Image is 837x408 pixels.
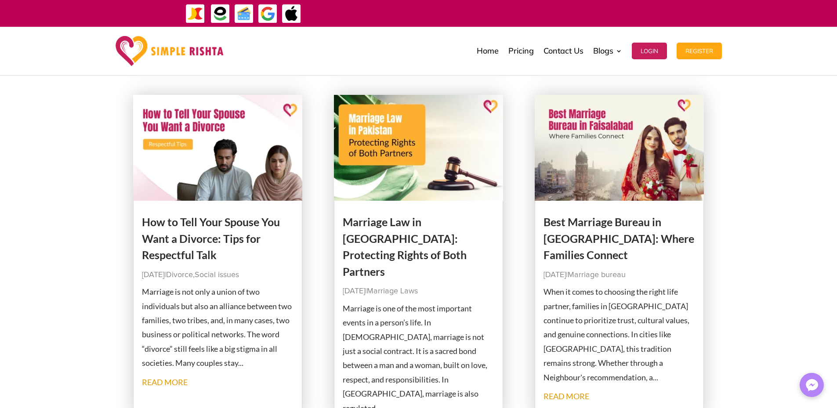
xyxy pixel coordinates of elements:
div: ایپ میں پیمنٹ صرف گوگل پے اور ایپل پے کے ذریعے ممکن ہے۔ ، یا کریڈٹ کارڈ کے ذریعے ویب سائٹ پر ہوگی۔ [328,8,707,18]
p: | , [142,268,294,282]
p: Marriage is not only a union of two individuals but also an alliance between two families, two tr... [142,285,294,370]
button: Register [677,43,722,59]
a: Social issues [195,271,239,279]
strong: ایزی پیسہ [474,5,493,21]
img: EasyPaisa-icon [210,4,230,24]
img: Best Marriage Bureau in Faisalabad: Where Families Connect [535,95,704,201]
a: Pricing [508,29,534,73]
img: GooglePay-icon [258,4,278,24]
a: Marriage Law in [GEOGRAPHIC_DATA]: Protecting Rights of Both Partners [343,215,467,278]
button: Login [632,43,667,59]
a: Marriage bureau [568,271,626,279]
p: | [544,268,696,282]
img: How to Tell Your Spouse You Want a Divorce: Tips for Respectful Talk [133,95,303,201]
a: read more [142,377,188,387]
strong: جاز کیش [496,5,514,21]
img: Messenger [803,376,821,394]
a: Home [477,29,499,73]
p: When it comes to choosing the right life partner, families in [GEOGRAPHIC_DATA] continue to prior... [544,285,696,384]
img: Marriage Law in Pakistan: Protecting Rights of Both Partners [334,95,504,201]
a: Blogs [593,29,622,73]
a: Marriage Laws [367,287,418,295]
a: read more [544,391,589,401]
img: ApplePay-icon [282,4,301,24]
a: Login [632,29,667,73]
a: How to Tell Your Spouse You Want a Divorce: Tips for Respectful Talk [142,215,280,261]
p: | [343,284,495,298]
span: [DATE] [142,271,164,279]
img: Credit Cards [234,4,254,24]
img: JazzCash-icon [185,4,205,24]
span: [DATE] [544,271,566,279]
a: Best Marriage Bureau in [GEOGRAPHIC_DATA]: Where Families Connect [544,215,694,261]
span: [DATE] [343,287,365,295]
a: Register [677,29,722,73]
a: Divorce [166,271,193,279]
a: Contact Us [544,29,583,73]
